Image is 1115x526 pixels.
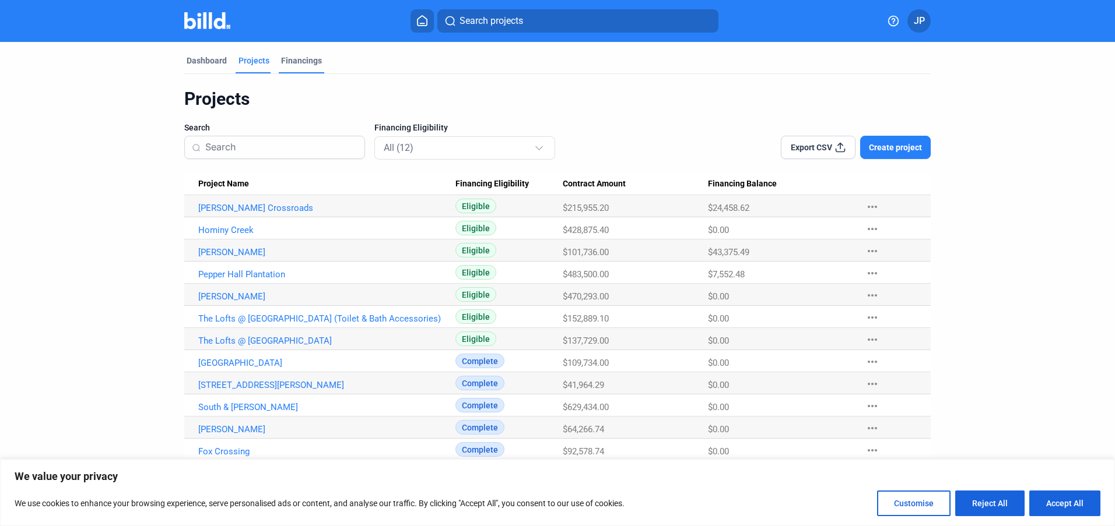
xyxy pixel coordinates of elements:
span: Eligible [455,221,496,235]
span: Create project [869,142,922,153]
span: Eligible [455,199,496,213]
mat-icon: more_horiz [865,288,879,302]
div: Projects [184,88,931,110]
span: $109,734.00 [563,358,609,368]
span: Export CSV [791,142,832,153]
span: $92,578.74 [563,446,604,457]
span: $0.00 [708,336,729,346]
span: $137,729.00 [563,336,609,346]
mat-icon: more_horiz [865,310,879,324]
a: [PERSON_NAME] [198,424,455,435]
a: South & [PERSON_NAME] [198,402,455,412]
span: Eligible [455,287,496,302]
mat-icon: more_horiz [865,443,879,457]
span: Project Name [198,179,249,189]
span: $470,293.00 [563,291,609,302]
a: [GEOGRAPHIC_DATA] [198,358,455,368]
span: Search [184,122,210,133]
div: Financing Balance [708,179,854,189]
span: $101,736.00 [563,247,609,257]
a: Hominy Creek [198,225,455,235]
span: $0.00 [708,446,729,457]
span: JP [914,14,925,28]
span: Complete [455,420,504,435]
span: $24,458.62 [708,203,749,213]
a: The Lofts @ [GEOGRAPHIC_DATA] [198,336,455,346]
div: Dashboard [187,55,227,66]
div: Financing Eligibility [455,179,563,189]
span: $0.00 [708,225,729,235]
a: [PERSON_NAME] Crossroads [198,203,455,213]
div: Financings [281,55,322,66]
a: [PERSON_NAME] [198,247,455,257]
mat-icon: more_horiz [865,222,879,236]
button: Reject All [955,490,1025,516]
span: Complete [455,376,504,390]
button: Create project [860,136,931,159]
span: Financing Eligibility [374,122,448,133]
mat-select-trigger: All (12) [384,142,413,153]
span: $215,955.20 [563,203,609,213]
button: Accept All [1029,490,1100,516]
p: We use cookies to enhance your browsing experience, serve personalised ads or content, and analys... [15,496,625,510]
span: $64,266.74 [563,424,604,435]
span: Complete [455,354,504,368]
div: Projects [239,55,269,66]
span: Contract Amount [563,179,626,189]
a: [STREET_ADDRESS][PERSON_NAME] [198,380,455,390]
span: Eligible [455,309,496,324]
span: $41,964.29 [563,380,604,390]
span: $152,889.10 [563,313,609,324]
p: We value your privacy [15,469,1100,483]
span: Complete [455,442,504,457]
mat-icon: more_horiz [865,200,879,214]
button: Export CSV [781,136,855,159]
span: Eligible [455,331,496,346]
span: $483,500.00 [563,269,609,280]
button: Search projects [437,9,718,33]
span: Eligible [455,265,496,280]
mat-icon: more_horiz [865,244,879,258]
mat-icon: more_horiz [865,333,879,347]
a: Fox Crossing [198,446,455,457]
span: $0.00 [708,313,729,324]
mat-icon: more_horiz [865,399,879,413]
div: Contract Amount [563,179,708,189]
a: Pepper Hall Plantation [198,269,455,280]
div: Project Name [198,179,455,189]
span: $0.00 [708,402,729,412]
span: Search projects [460,14,523,28]
a: [PERSON_NAME] [198,291,455,302]
button: JP [907,9,931,33]
span: Financing Balance [708,179,777,189]
mat-icon: more_horiz [865,377,879,391]
span: $0.00 [708,380,729,390]
span: Financing Eligibility [455,179,529,189]
span: $0.00 [708,358,729,368]
button: Customise [877,490,951,516]
input: Search [205,135,357,160]
span: $428,875.40 [563,225,609,235]
img: Billd Company Logo [184,12,230,29]
mat-icon: more_horiz [865,266,879,280]
span: $7,552.48 [708,269,745,280]
span: Eligible [455,243,496,257]
span: $0.00 [708,291,729,302]
span: $0.00 [708,424,729,435]
span: $43,375.49 [708,247,749,257]
mat-icon: more_horiz [865,421,879,435]
span: $629,434.00 [563,402,609,412]
mat-icon: more_horiz [865,355,879,369]
a: The Lofts @ [GEOGRAPHIC_DATA] (Toilet & Bath Accessories) [198,313,455,324]
span: Complete [455,398,504,412]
